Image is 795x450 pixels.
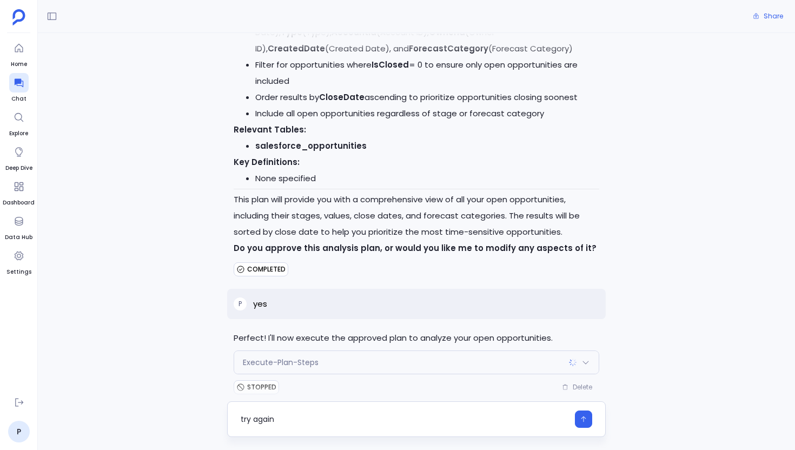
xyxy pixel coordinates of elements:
span: Deep Dive [5,164,32,173]
span: Data Hub [5,233,32,242]
span: COMPLETED [247,265,286,274]
p: Perfect! I'll now execute the approved plan to analyze your open opportunities. [234,330,599,346]
span: P [239,300,242,308]
li: Include all open opportunities regardless of stage or forecast category [255,105,599,122]
p: yes [253,297,267,310]
li: Filter for opportunities where = 0 to ensure only open opportunities are included [255,57,599,89]
a: Dashboard [3,177,35,207]
span: Home [9,60,29,69]
a: P [8,421,30,442]
span: Chat [9,95,29,103]
li: None specified [255,170,599,187]
strong: CloseDate [319,91,365,103]
a: Home [9,38,29,69]
li: Order results by ascending to prioritize opportunities closing soonest [255,89,599,105]
img: petavue logo [12,9,25,25]
strong: Relevant Tables: [234,124,306,135]
strong: salesforce_opportunities [255,140,367,151]
span: Execute-Plan-Steps [243,357,319,368]
strong: Do you approve this analysis plan, or would you like me to modify any aspects of it? [234,242,597,254]
button: Share [746,9,790,24]
a: Explore [9,108,29,138]
span: Share [764,12,783,21]
strong: IsClosed [372,59,409,70]
textarea: try again [241,414,568,425]
button: Delete [555,379,599,395]
p: This plan will provide you with a comprehensive view of all your open opportunities, including th... [234,191,599,240]
a: Deep Dive [5,142,32,173]
a: Data Hub [5,211,32,242]
strong: Key Definitions: [234,156,300,168]
span: Dashboard [3,198,35,207]
a: Chat [9,73,29,103]
a: Settings [6,246,31,276]
span: Settings [6,268,31,276]
span: Explore [9,129,29,138]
